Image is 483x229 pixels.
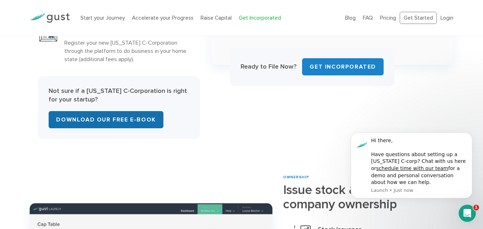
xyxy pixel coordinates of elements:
[239,15,281,21] a: Get Incorporated
[49,87,189,104] p: Not sure if a [US_STATE] C-Corporation is right for your startup?
[363,15,373,21] a: FAQ
[364,152,483,229] iframe: Chat Widget
[380,15,396,21] a: Pricing
[49,111,163,128] a: Download Our Free E-Book
[201,15,232,21] a: Raise Capital
[345,15,356,21] a: Blog
[340,122,483,210] iframe: Intercom notifications message
[64,39,191,63] p: Register your new [US_STATE] C-Corporation through the platform to do business in your home state...
[241,63,296,70] strong: Ready to File Now?
[283,175,454,180] div: ownership
[400,12,437,24] a: Get Started
[302,58,384,75] a: Get INCORPORATED
[283,183,454,211] h2: Issue stock & company ownership
[440,15,453,21] a: Login
[30,13,70,23] img: Gust Logo
[80,15,125,21] a: Start your Journey
[132,15,193,21] a: Accelerate your Progress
